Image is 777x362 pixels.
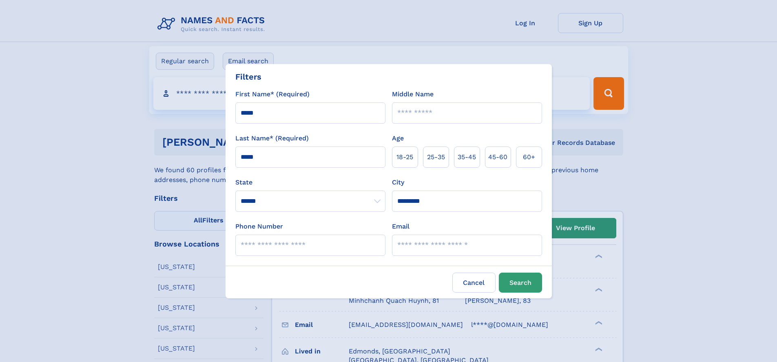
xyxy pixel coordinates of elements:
label: Middle Name [392,89,434,99]
label: First Name* (Required) [235,89,310,99]
button: Search [499,273,542,293]
label: State [235,178,385,187]
span: 25‑35 [427,152,445,162]
label: Email [392,222,410,231]
span: 60+ [523,152,535,162]
span: 35‑45 [458,152,476,162]
label: Last Name* (Required) [235,133,309,143]
label: Phone Number [235,222,283,231]
span: 18‑25 [396,152,413,162]
label: Cancel [452,273,496,293]
span: 45‑60 [488,152,507,162]
label: Age [392,133,404,143]
label: City [392,178,404,187]
div: Filters [235,71,261,83]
